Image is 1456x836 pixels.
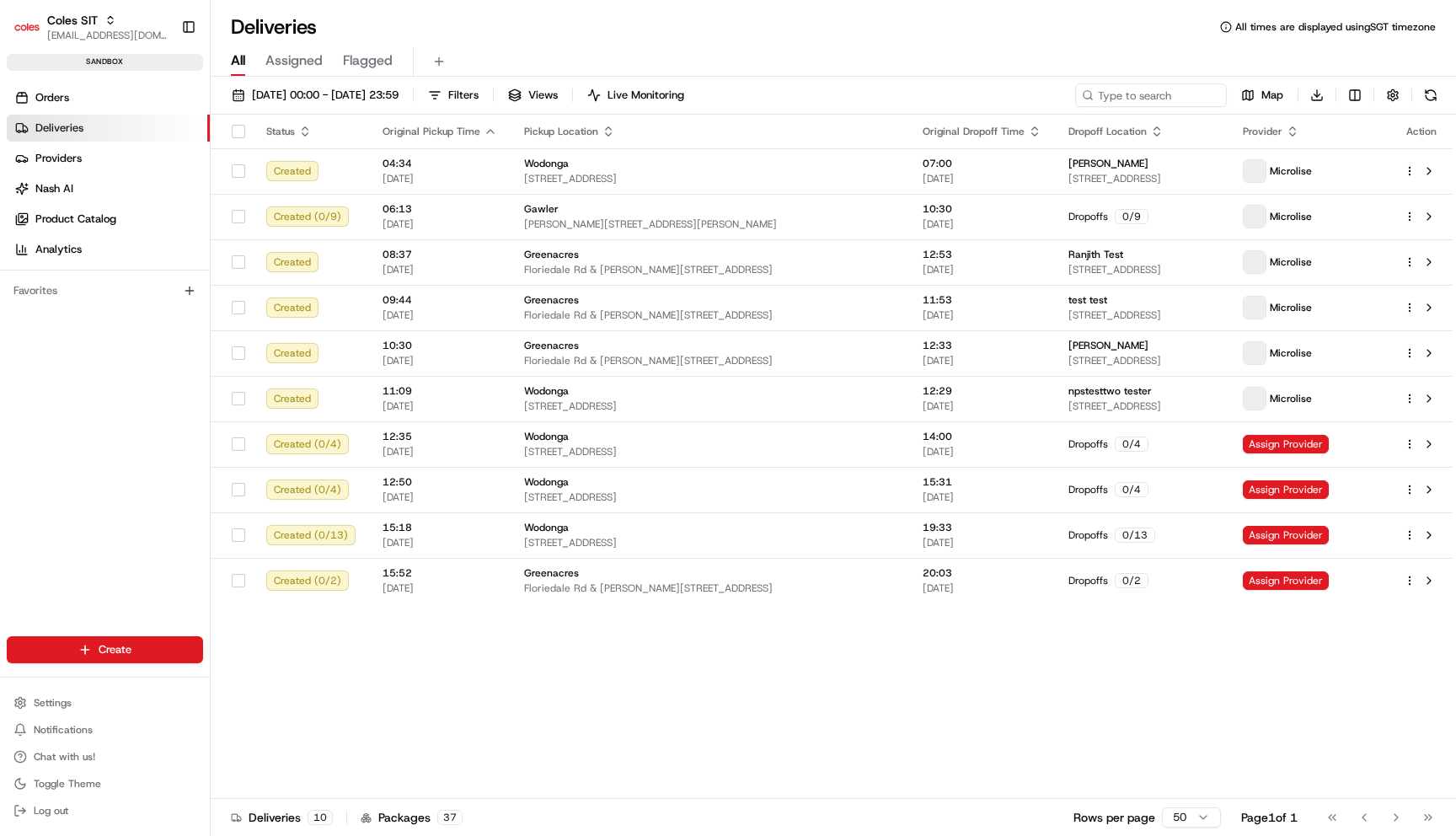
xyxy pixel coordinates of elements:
span: [DATE] [923,354,1041,367]
span: [DATE] [383,581,497,595]
span: Wodonga [524,384,569,398]
span: Product Catalog [35,212,116,227]
span: Status [266,125,295,138]
span: Deliveries [35,121,83,136]
span: 09:44 [383,293,497,307]
h1: Deliveries [231,13,317,40]
button: Live Monitoring [580,83,692,107]
span: Create [99,642,131,657]
div: Favorites [7,277,203,304]
span: Analytics [35,242,82,257]
span: Greenacres [524,566,579,580]
span: npstesttwo tester [1068,384,1152,398]
span: Floriedale Rd & [PERSON_NAME][STREET_ADDRESS] [524,308,896,322]
span: [DATE] [383,445,497,458]
a: Orders [7,84,210,111]
span: Ranjith Test [1068,248,1123,261]
span: test test [1068,293,1107,307]
span: Assign Provider [1243,571,1329,590]
span: [DATE] [923,172,1041,185]
span: [DATE] [923,263,1041,276]
p: Rows per page [1073,809,1155,826]
span: Dropoffs [1068,483,1108,496]
span: 19:33 [923,521,1041,534]
span: Greenacres [524,248,579,261]
span: [PERSON_NAME] [1068,157,1148,170]
span: Pickup Location [524,125,598,138]
button: [DATE] 00:00 - [DATE] 23:59 [224,83,406,107]
div: Deliveries [231,809,333,826]
button: Refresh [1419,83,1443,107]
span: [STREET_ADDRESS] [524,172,896,185]
span: Log out [34,804,68,817]
img: Coles SIT [13,13,40,40]
span: [STREET_ADDRESS] [1068,308,1216,322]
span: Microlise [1270,346,1312,360]
span: Microlise [1270,301,1312,314]
a: Nash AI [7,175,210,202]
button: Create [7,636,203,663]
button: Settings [7,691,203,715]
span: [DATE] [923,399,1041,413]
span: Microlise [1270,164,1312,178]
span: 08:37 [383,248,497,261]
span: Notifications [34,723,93,737]
button: Toggle Theme [7,772,203,796]
span: [DATE] [383,354,497,367]
span: 14:00 [923,430,1041,443]
span: Nash AI [35,181,73,196]
span: Assign Provider [1243,480,1329,499]
span: [DATE] [383,490,497,504]
span: [STREET_ADDRESS] [524,399,896,413]
span: Filters [448,88,479,103]
span: [DATE] [923,445,1041,458]
span: [DATE] [383,217,497,231]
span: Greenacres [524,339,579,352]
a: Providers [7,145,210,172]
div: 0 / 13 [1115,528,1155,543]
span: [STREET_ADDRESS] [1068,399,1216,413]
span: Original Dropoff Time [923,125,1025,138]
span: Microlise [1270,210,1312,223]
span: Dropoffs [1068,210,1108,223]
button: Map [1234,83,1291,107]
button: Log out [7,799,203,823]
span: [STREET_ADDRESS] [524,445,896,458]
div: sandbox [7,54,203,71]
span: [STREET_ADDRESS] [524,490,896,504]
span: 20:03 [923,566,1041,580]
span: 12:29 [923,384,1041,398]
span: Wodonga [524,430,569,443]
span: [DATE] [923,217,1041,231]
span: Microlise [1270,392,1312,405]
span: [STREET_ADDRESS] [1068,172,1216,185]
span: Providers [35,151,82,166]
span: Wodonga [524,475,569,489]
div: Action [1404,125,1439,138]
span: Original Pickup Time [383,125,480,138]
span: [DATE] [383,172,497,185]
span: [PERSON_NAME] [1068,339,1148,352]
span: [DATE] [383,263,497,276]
div: 0 / 2 [1115,573,1148,588]
button: Views [500,83,565,107]
button: Notifications [7,718,203,742]
span: Dropoffs [1068,574,1108,587]
span: Coles SIT [47,12,98,29]
div: 10 [308,810,333,825]
span: [DATE] [383,536,497,549]
span: 15:18 [383,521,497,534]
span: Live Monitoring [608,88,684,103]
span: [DATE] [923,490,1041,504]
div: 37 [437,810,463,825]
span: [DATE] [923,536,1041,549]
span: Gawler [524,202,559,216]
span: 12:35 [383,430,497,443]
span: Views [528,88,558,103]
span: Wodonga [524,521,569,534]
span: Settings [34,696,72,710]
a: Deliveries [7,115,210,142]
span: Floriedale Rd & [PERSON_NAME][STREET_ADDRESS] [524,263,896,276]
span: [DATE] [923,581,1041,595]
span: [STREET_ADDRESS] [524,536,896,549]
